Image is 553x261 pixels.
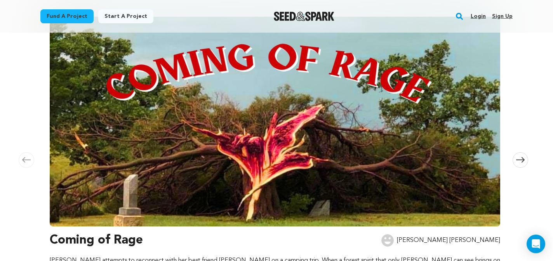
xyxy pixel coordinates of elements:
[50,17,500,226] img: Coming of Rage image
[274,12,335,21] img: Seed&Spark Logo Dark Mode
[492,10,513,23] a: Sign up
[40,9,94,23] a: Fund a project
[98,9,153,23] a: Start a project
[397,236,500,245] p: [PERSON_NAME] [PERSON_NAME]
[381,234,394,247] img: user.png
[471,10,486,23] a: Login
[274,12,335,21] a: Seed&Spark Homepage
[527,235,545,253] div: Open Intercom Messenger
[50,231,143,250] h3: Coming of Rage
